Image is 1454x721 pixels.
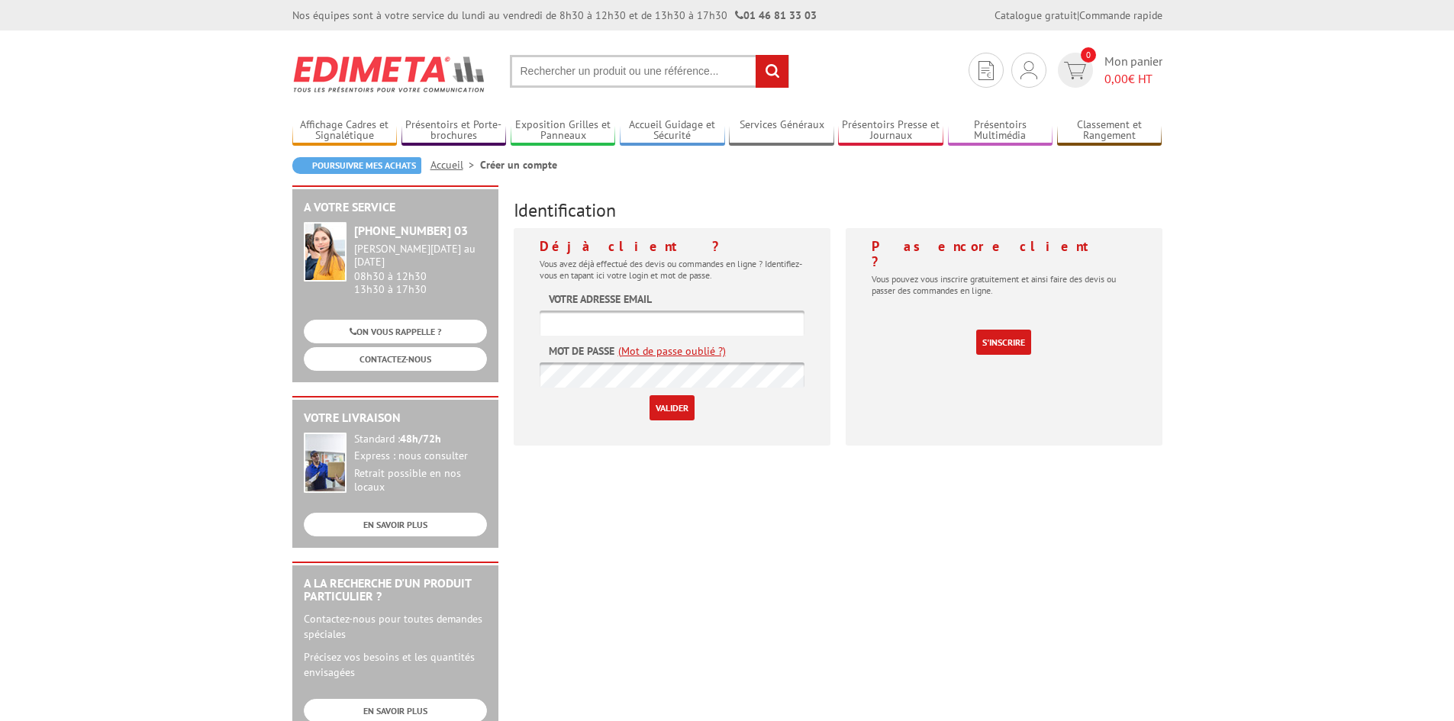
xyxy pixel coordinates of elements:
p: Vous pouvez vous inscrire gratuitement et ainsi faire des devis ou passer des commandes en ligne. [872,273,1136,296]
img: widget-livraison.jpg [304,433,347,493]
span: € HT [1104,70,1162,88]
a: Accueil Guidage et Sécurité [620,118,725,143]
div: Nos équipes sont à votre service du lundi au vendredi de 8h30 à 12h30 et de 13h30 à 17h30 [292,8,817,23]
strong: 48h/72h [400,432,441,446]
a: Présentoirs Multimédia [948,118,1053,143]
strong: [PHONE_NUMBER] 03 [354,223,468,238]
div: Standard : [354,433,487,446]
p: Vous avez déjà effectué des devis ou commandes en ligne ? Identifiez-vous en tapant ici votre log... [540,258,804,281]
h2: Votre livraison [304,411,487,425]
h2: A la recherche d'un produit particulier ? [304,577,487,604]
img: widget-service.jpg [304,222,347,282]
a: Classement et Rangement [1057,118,1162,143]
input: Rechercher un produit ou une référence... [510,55,789,88]
span: 0,00 [1104,71,1128,86]
a: Commande rapide [1079,8,1162,22]
a: Accueil [430,158,480,172]
a: Présentoirs et Porte-brochures [401,118,507,143]
p: Contactez-nous pour toutes demandes spéciales [304,611,487,642]
label: Votre adresse email [549,291,652,307]
a: devis rapide 0 Mon panier 0,00€ HT [1054,53,1162,88]
strong: 01 46 81 33 03 [735,8,817,22]
a: Présentoirs Presse et Journaux [838,118,943,143]
label: Mot de passe [549,343,614,359]
div: Express : nous consulter [354,449,487,463]
input: Valider [650,395,695,420]
img: devis rapide [978,61,994,80]
img: devis rapide [1064,62,1086,79]
input: rechercher [756,55,788,88]
li: Créer un compte [480,157,557,172]
p: Précisez vos besoins et les quantités envisagées [304,649,487,680]
a: Exposition Grilles et Panneaux [511,118,616,143]
a: (Mot de passe oublié ?) [618,343,726,359]
a: S'inscrire [976,330,1031,355]
div: | [995,8,1162,23]
span: Mon panier [1104,53,1162,88]
div: 08h30 à 12h30 13h30 à 17h30 [354,243,487,295]
a: Poursuivre mes achats [292,157,421,174]
a: EN SAVOIR PLUS [304,513,487,536]
a: Affichage Cadres et Signalétique [292,118,398,143]
a: CONTACTEZ-NOUS [304,347,487,371]
h4: Pas encore client ? [872,239,1136,269]
a: Services Généraux [729,118,834,143]
span: 0 [1081,47,1096,63]
h3: Identification [514,201,1162,220]
h2: A votre service [304,201,487,214]
a: Catalogue gratuit [995,8,1077,22]
a: ON VOUS RAPPELLE ? [304,320,487,343]
img: Edimeta [292,46,487,102]
div: Retrait possible en nos locaux [354,467,487,494]
img: devis rapide [1020,61,1037,79]
h4: Déjà client ? [540,239,804,254]
div: [PERSON_NAME][DATE] au [DATE] [354,243,487,269]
